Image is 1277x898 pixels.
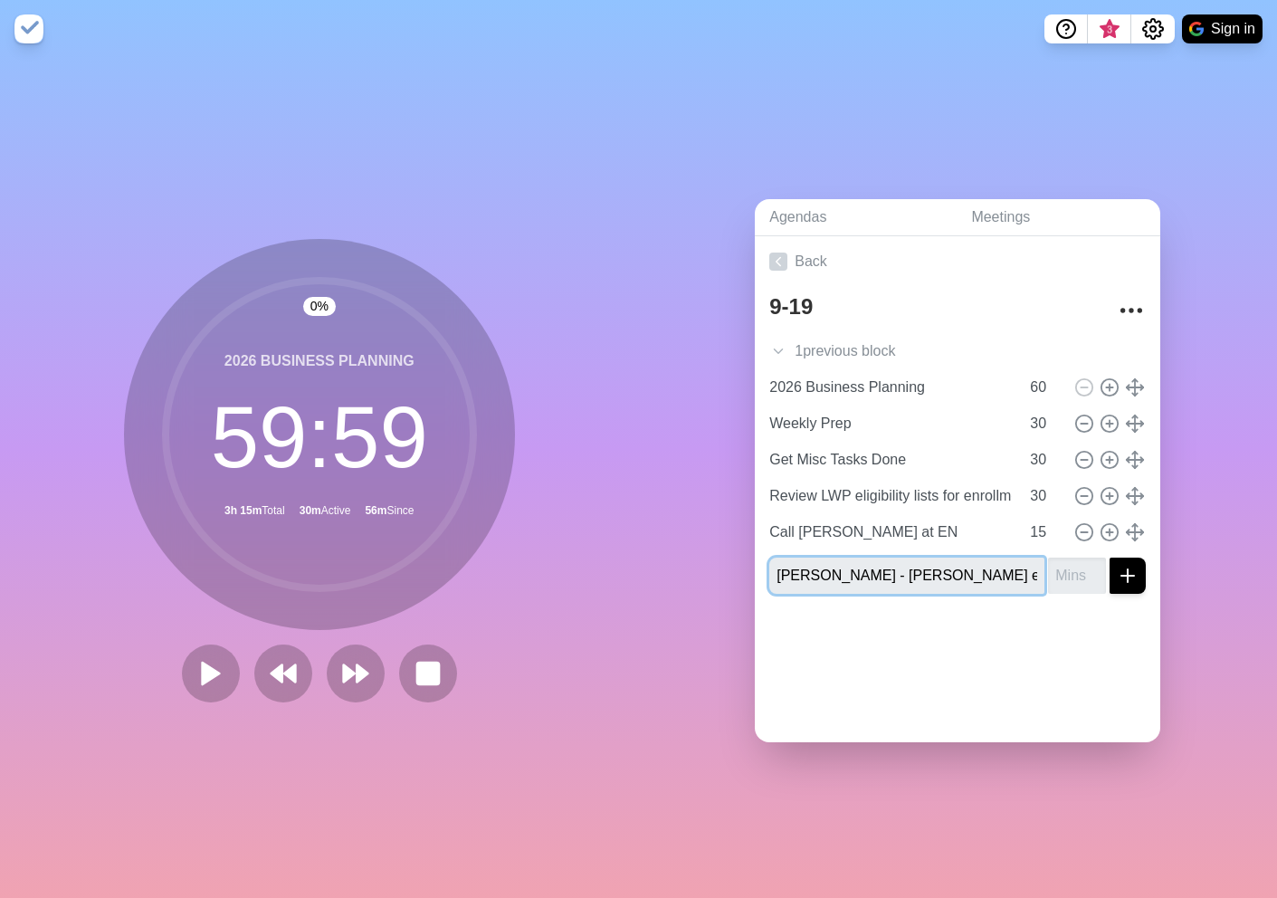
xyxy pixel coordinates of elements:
[755,199,957,236] a: Agendas
[1102,23,1117,37] span: 3
[755,333,1160,369] div: 1 previous block
[1113,292,1149,329] button: More
[1023,478,1066,514] input: Mins
[762,369,1019,406] input: Name
[1131,14,1175,43] button: Settings
[755,236,1160,287] a: Back
[1182,14,1263,43] button: Sign in
[762,478,1019,514] input: Name
[1023,369,1066,406] input: Mins
[769,558,1044,594] input: Name
[1023,442,1066,478] input: Mins
[1023,406,1066,442] input: Mins
[762,442,1019,478] input: Name
[14,14,43,43] img: timeblocks logo
[1044,14,1088,43] button: Help
[1189,22,1204,36] img: google logo
[1088,14,1131,43] button: What’s new
[762,514,1019,550] input: Name
[1023,514,1066,550] input: Mins
[762,406,1019,442] input: Name
[1048,558,1106,594] input: Mins
[957,199,1160,236] a: Meetings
